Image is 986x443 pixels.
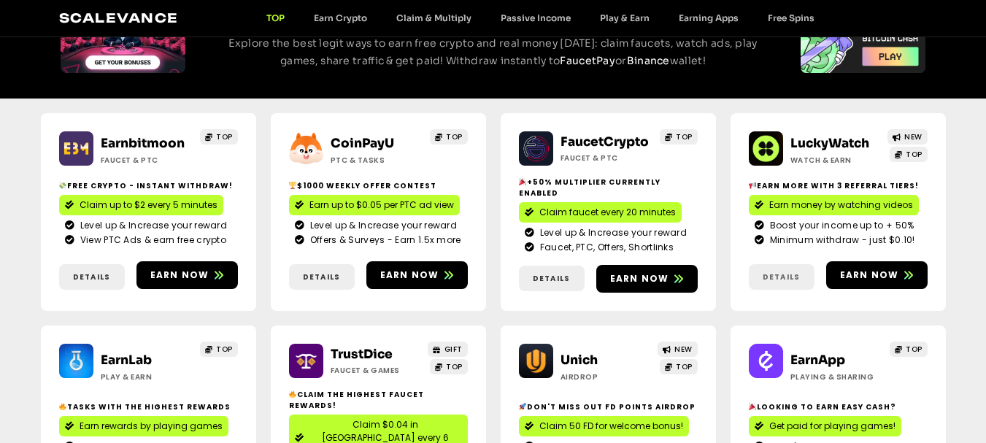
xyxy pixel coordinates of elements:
[212,35,774,70] p: Explore the best legit ways to earn free crypto and real money [DATE]: claim faucets, watch ads, ...
[59,416,228,436] a: Earn rewards by playing games
[585,12,664,23] a: Play & Earn
[299,12,382,23] a: Earn Crypto
[331,347,393,362] a: TrustDice
[200,129,238,145] a: TOP
[519,403,526,410] img: 🚀
[769,420,896,433] span: Get paid for playing games!
[200,342,238,357] a: TOP
[664,12,753,23] a: Earning Apps
[826,261,928,289] a: Earn now
[430,359,468,374] a: TOP
[73,271,110,282] span: Details
[309,199,454,212] span: Earn up to $0.05 per PTC ad view
[380,269,439,282] span: Earn now
[596,265,698,293] a: Earn now
[539,420,683,433] span: Claim 50 FD for welcome bonus!
[749,416,901,436] a: Get paid for playing games!
[101,155,192,166] h2: Faucet & PTC
[676,361,693,372] span: TOP
[289,389,468,411] h2: Claim the highest faucet rewards!
[59,264,125,290] a: Details
[252,12,299,23] a: TOP
[749,264,814,290] a: Details
[486,12,585,23] a: Passive Income
[766,234,915,247] span: Minimum withdraw - just $0.10!
[749,180,928,191] h2: Earn more with 3 referral Tiers!
[430,129,468,145] a: TOP
[749,401,928,412] h2: Looking to Earn Easy Cash?
[59,195,223,215] a: Claim up to $2 every 5 minutes
[331,155,422,166] h2: ptc & Tasks
[59,182,66,189] img: 💸
[766,219,914,232] span: Boost your income up to + 50%
[660,129,698,145] a: TOP
[136,261,238,289] a: Earn now
[533,273,570,284] span: Details
[289,264,355,290] a: Details
[77,219,227,232] span: Level up & Increase your reward
[790,155,882,166] h2: Watch & Earn
[446,361,463,372] span: TOP
[749,195,919,215] a: Earn money by watching videos
[536,226,687,239] span: Level up & Increase your reward
[519,178,526,185] img: 🎉
[366,261,468,289] a: Earn now
[790,136,869,151] a: LuckyWatch
[289,182,296,189] img: 🏆
[80,199,217,212] span: Claim up to $2 every 5 minutes
[763,271,800,282] span: Details
[890,147,928,162] a: TOP
[561,153,652,163] h2: Faucet & PTC
[289,195,460,215] a: Earn up to $0.05 per PTC ad view
[289,390,296,398] img: 🔥
[769,199,913,212] span: Earn money by watching videos
[676,131,693,142] span: TOP
[790,353,845,368] a: EarnApp
[610,272,669,285] span: Earn now
[59,180,238,191] h2: Free crypto - Instant withdraw!
[660,359,698,374] a: TOP
[627,54,670,67] a: Binance
[101,371,192,382] h2: Play & Earn
[519,416,689,436] a: Claim 50 FD for welcome bonus!
[840,269,899,282] span: Earn now
[289,180,468,191] h2: $1000 Weekly Offer contest
[307,234,461,247] span: Offers & Surveys - Earn 1.5x more
[59,403,66,410] img: 🔥
[382,12,486,23] a: Claim & Multiply
[101,136,185,151] a: Earnbitmoon
[331,136,394,151] a: CoinPayU
[216,344,233,355] span: TOP
[904,131,923,142] span: NEW
[790,371,882,382] h2: Playing & Sharing
[80,420,223,433] span: Earn rewards by playing games
[428,342,468,357] a: GIFT
[446,131,463,142] span: TOP
[753,12,829,23] a: Free Spins
[561,134,649,150] a: FaucetCrypto
[887,129,928,145] a: NEW
[674,344,693,355] span: NEW
[331,365,422,376] h2: Faucet & Games
[150,269,209,282] span: Earn now
[658,342,698,357] a: NEW
[749,403,756,410] img: 🎉
[561,371,652,382] h2: Airdrop
[906,149,923,160] span: TOP
[906,344,923,355] span: TOP
[59,401,238,412] h2: Tasks with the highest rewards
[101,353,152,368] a: EarnLab
[216,131,233,142] span: TOP
[519,177,698,199] h2: +50% Multiplier currently enabled
[307,219,457,232] span: Level up & Increase your reward
[749,182,756,189] img: 📢
[77,234,226,247] span: View PTC Ads & earn free crypto
[519,202,682,223] a: Claim faucet every 20 minutes
[59,10,179,26] a: Scalevance
[252,12,829,23] nav: Menu
[519,401,698,412] h2: Don't miss out Fd points airdrop
[539,206,676,219] span: Claim faucet every 20 minutes
[536,241,674,254] span: Faucet, PTC, Offers, Shortlinks
[519,266,585,291] a: Details
[560,54,615,67] a: FaucetPay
